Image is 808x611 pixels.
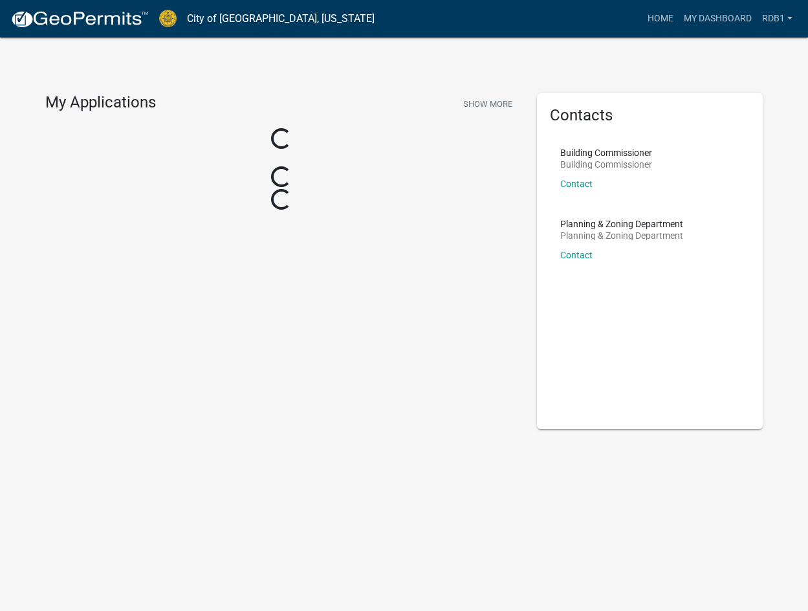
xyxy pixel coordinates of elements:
a: Home [642,6,679,31]
a: My Dashboard [679,6,757,31]
img: City of Jeffersonville, Indiana [159,10,177,27]
p: Planning & Zoning Department [560,219,683,228]
p: Building Commissioner [560,160,652,169]
p: Planning & Zoning Department [560,231,683,240]
h5: Contacts [550,106,750,125]
a: City of [GEOGRAPHIC_DATA], [US_STATE] [187,8,375,30]
a: Contact [560,250,593,260]
p: Building Commissioner [560,148,652,157]
button: Show More [458,93,518,115]
a: Contact [560,179,593,189]
h4: My Applications [45,93,156,113]
a: RdB1 [757,6,798,31]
